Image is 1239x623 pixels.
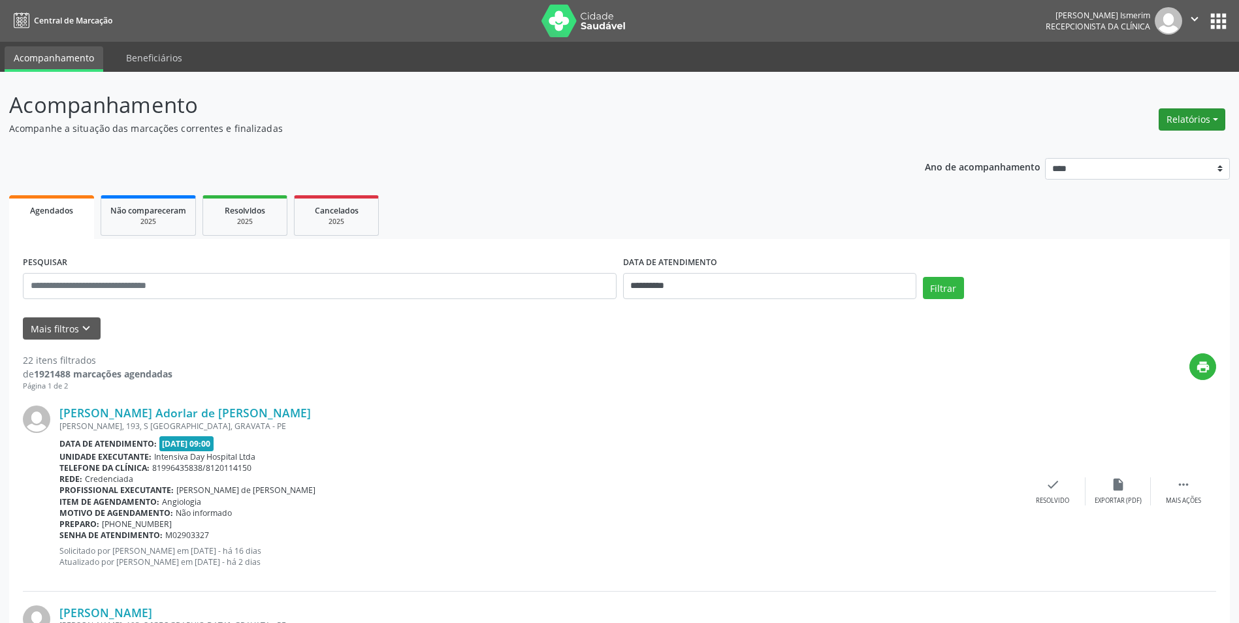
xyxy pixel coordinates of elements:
[1111,477,1125,492] i: insert_drive_file
[9,10,112,31] a: Central de Marcação
[23,253,67,273] label: PESQUISAR
[623,253,717,273] label: DATA DE ATENDIMENTO
[1176,477,1191,492] i: 
[59,473,82,485] b: Rede:
[1159,108,1225,131] button: Relatórios
[176,507,232,519] span: Não informado
[59,462,150,473] b: Telefone da clínica:
[1036,496,1069,505] div: Resolvido
[23,406,50,433] img: img
[1095,496,1142,505] div: Exportar (PDF)
[59,496,159,507] b: Item de agendamento:
[165,530,209,541] span: M02903327
[1155,7,1182,35] img: img
[315,205,359,216] span: Cancelados
[225,205,265,216] span: Resolvidos
[1046,477,1060,492] i: check
[30,205,73,216] span: Agendados
[85,473,133,485] span: Credenciada
[34,15,112,26] span: Central de Marcação
[152,462,251,473] span: 81996435838/8120114150
[23,353,172,367] div: 22 itens filtrados
[925,158,1040,174] p: Ano de acompanhamento
[79,321,93,336] i: keyboard_arrow_down
[59,519,99,530] b: Preparo:
[102,519,172,530] span: [PHONE_NUMBER]
[154,451,255,462] span: Intensiva Day Hospital Ltda
[59,406,311,420] a: [PERSON_NAME] Adorlar de [PERSON_NAME]
[5,46,103,72] a: Acompanhamento
[923,277,964,299] button: Filtrar
[1207,10,1230,33] button: apps
[1189,353,1216,380] button: print
[59,605,152,620] a: [PERSON_NAME]
[9,121,863,135] p: Acompanhe a situação das marcações correntes e finalizadas
[110,217,186,227] div: 2025
[1187,12,1202,26] i: 
[110,205,186,216] span: Não compareceram
[59,438,157,449] b: Data de atendimento:
[59,545,1020,567] p: Solicitado por [PERSON_NAME] em [DATE] - há 16 dias Atualizado por [PERSON_NAME] em [DATE] - há 2...
[212,217,278,227] div: 2025
[1196,360,1210,374] i: print
[1046,10,1150,21] div: [PERSON_NAME] Ismerim
[1166,496,1201,505] div: Mais ações
[23,367,172,381] div: de
[117,46,191,69] a: Beneficiários
[59,451,152,462] b: Unidade executante:
[1182,7,1207,35] button: 
[59,485,174,496] b: Profissional executante:
[59,421,1020,432] div: [PERSON_NAME], 193, S [GEOGRAPHIC_DATA], GRAVATA - PE
[23,317,101,340] button: Mais filtroskeyboard_arrow_down
[162,496,201,507] span: Angiologia
[304,217,369,227] div: 2025
[1046,21,1150,32] span: Recepcionista da clínica
[23,381,172,392] div: Página 1 de 2
[34,368,172,380] strong: 1921488 marcações agendadas
[59,530,163,541] b: Senha de atendimento:
[9,89,863,121] p: Acompanhamento
[59,507,173,519] b: Motivo de agendamento:
[159,436,214,451] span: [DATE] 09:00
[176,485,315,496] span: [PERSON_NAME] de [PERSON_NAME]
